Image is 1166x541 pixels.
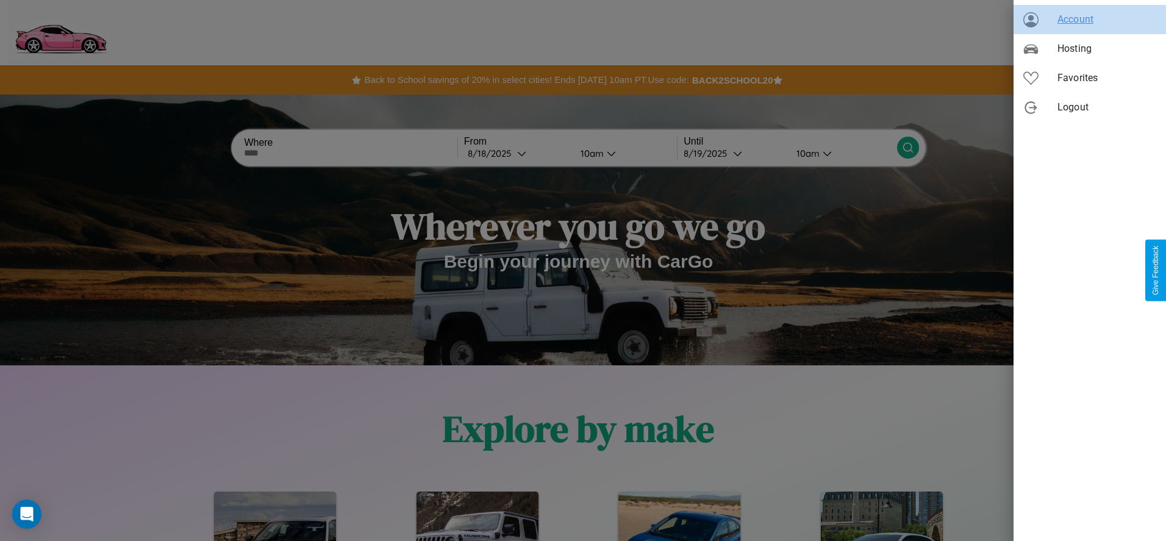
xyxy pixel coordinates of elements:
span: Account [1057,12,1156,27]
div: Logout [1014,93,1166,122]
div: Favorites [1014,63,1166,93]
div: Account [1014,5,1166,34]
span: Favorites [1057,71,1156,85]
div: Open Intercom Messenger [12,500,41,529]
div: Give Feedback [1151,246,1160,295]
span: Logout [1057,100,1156,115]
span: Hosting [1057,41,1156,56]
div: Hosting [1014,34,1166,63]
